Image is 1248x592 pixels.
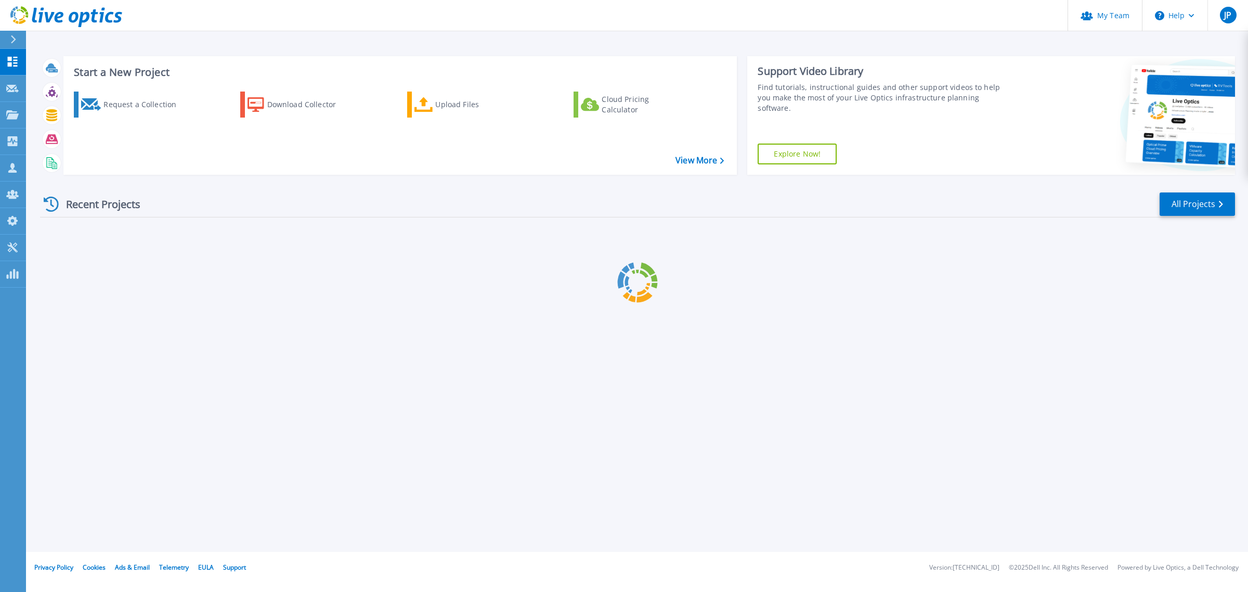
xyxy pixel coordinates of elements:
a: Cookies [83,563,106,572]
div: Download Collector [267,94,350,115]
li: © 2025 Dell Inc. All Rights Reserved [1009,564,1108,571]
span: JP [1224,11,1231,19]
a: Ads & Email [115,563,150,572]
a: View More [675,156,724,165]
a: Telemetry [159,563,189,572]
a: Download Collector [240,92,356,118]
div: Cloud Pricing Calculator [602,94,685,115]
h3: Start a New Project [74,67,724,78]
li: Version: [TECHNICAL_ID] [929,564,999,571]
div: Find tutorials, instructional guides and other support videos to help you make the most of your L... [758,82,1009,113]
div: Recent Projects [40,191,154,217]
li: Powered by Live Optics, a Dell Technology [1117,564,1239,571]
a: Privacy Policy [34,563,73,572]
a: Cloud Pricing Calculator [574,92,690,118]
a: Request a Collection [74,92,190,118]
div: Upload Files [435,94,518,115]
a: Upload Files [407,92,523,118]
a: All Projects [1160,192,1235,216]
a: EULA [198,563,214,572]
div: Request a Collection [103,94,187,115]
a: Support [223,563,246,572]
a: Explore Now! [758,144,837,164]
div: Support Video Library [758,65,1009,78]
